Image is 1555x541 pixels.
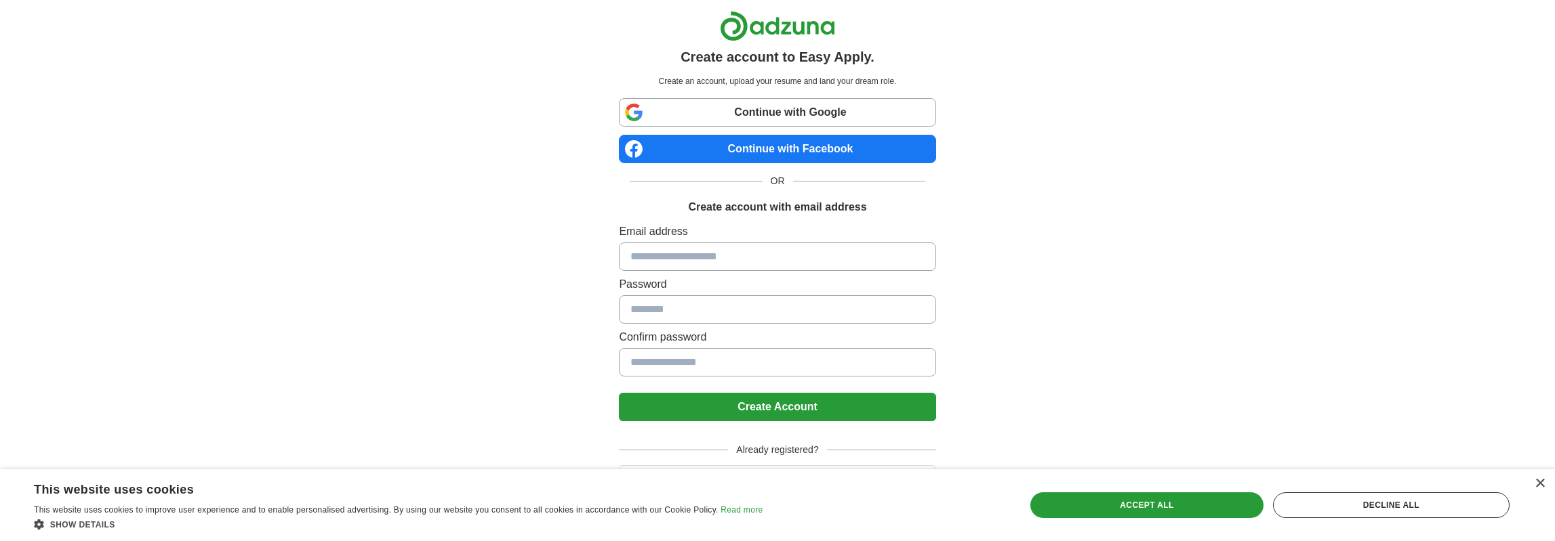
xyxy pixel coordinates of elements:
span: OR [763,174,793,188]
span: This website uses cookies to improve user experience and to enable personalised advertising. By u... [34,505,719,515]
div: Accept all [1030,492,1264,518]
a: Continue with Google [619,98,935,127]
span: Already registered? [728,443,826,457]
p: Create an account, upload your resume and land your dream role. [622,75,933,87]
label: Confirm password [619,329,935,345]
label: Password [619,276,935,293]
h1: Create account with email address [688,199,866,215]
a: Read more, opens a new window [721,505,763,515]
button: Create Account [619,393,935,421]
div: Show details [34,517,763,531]
label: Email address [619,223,935,240]
span: Show details [50,520,115,529]
img: Adzuna logo [720,11,835,41]
button: Login [619,465,935,494]
div: This website uses cookies [34,477,729,498]
div: Close [1535,479,1545,489]
h1: Create account to Easy Apply. [681,47,874,67]
div: Decline all [1273,492,1510,518]
a: Continue with Facebook [619,135,935,163]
